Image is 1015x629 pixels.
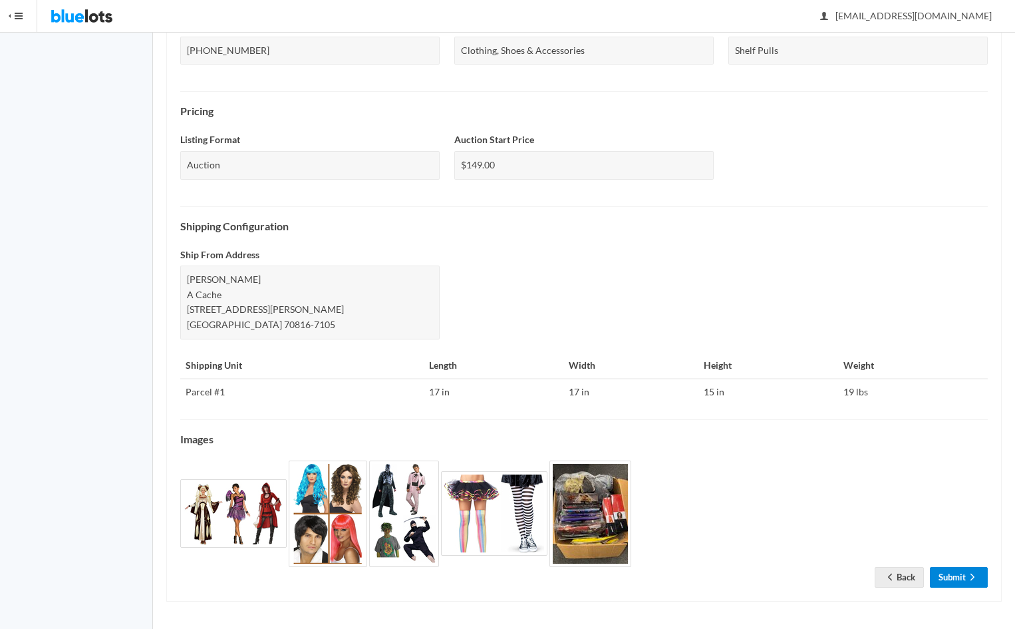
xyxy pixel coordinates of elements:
[369,461,439,567] img: 9c5e376b-4b4a-4931-861f-f59a05afedef-1754521058.jpg
[180,266,440,339] div: [PERSON_NAME] A Cache [STREET_ADDRESS][PERSON_NAME] [GEOGRAPHIC_DATA] 70816-7105
[180,479,287,548] img: 19212a95-b127-4425-b01c-2f6b0df2423b-1754521056.jpg
[454,37,714,65] div: Clothing, Shoes & Accessories
[180,433,988,445] h4: Images
[930,567,988,588] a: Submitarrow forward
[424,353,563,379] th: Length
[441,471,547,556] img: 7ecb8752-0f8f-453a-b922-699694554b34-1754521058.jpg
[180,132,240,148] label: Listing Format
[454,151,714,180] div: $149.00
[180,248,259,263] label: Ship From Address
[180,220,988,232] h4: Shipping Configuration
[698,353,838,379] th: Height
[289,461,367,567] img: f944b9e7-ead8-4440-bc9c-dc16b3392a07-1754521057.jpg
[875,567,924,588] a: arrow backBack
[563,353,698,379] th: Width
[424,379,563,405] td: 17 in
[180,151,440,180] div: Auction
[821,10,992,21] span: [EMAIL_ADDRESS][DOMAIN_NAME]
[838,353,988,379] th: Weight
[563,379,698,405] td: 17 in
[698,379,838,405] td: 15 in
[180,37,440,65] div: [PHONE_NUMBER]
[966,572,979,584] ion-icon: arrow forward
[883,572,897,584] ion-icon: arrow back
[180,105,988,117] h4: Pricing
[454,132,534,148] label: Auction Start Price
[549,461,631,567] img: 5e975f9d-3aad-416a-b1a3-6fd2161a1cce-1754521059.jpeg
[817,11,831,23] ion-icon: person
[838,379,988,405] td: 19 lbs
[728,37,988,65] div: Shelf Pulls
[180,353,424,379] th: Shipping Unit
[180,379,424,405] td: Parcel #1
